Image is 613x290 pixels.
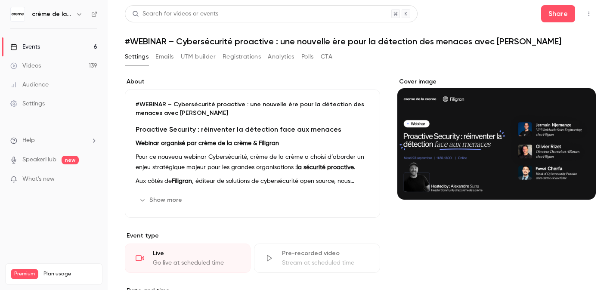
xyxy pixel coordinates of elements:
button: Registrations [223,50,261,64]
strong: Webinar organisé par crème de la crème & Filigran [136,140,279,146]
p: Aux côtés de , éditeur de solutions de cybersécurité open source, nous explorerons comment dépass... [136,176,369,186]
a: SpeakerHub [22,155,56,164]
div: Pre-recorded video [282,249,369,258]
button: Polls [301,50,314,64]
div: Settings [10,99,45,108]
h6: crème de la crème [32,10,72,19]
div: Search for videos or events [132,9,218,19]
div: Pre-recorded videoStream at scheduled time [254,244,380,273]
button: Emails [155,50,173,64]
p: Event type [125,231,380,240]
button: UTM builder [181,50,216,64]
h3: Proactive Security : réinventer la détection face aux menaces [136,124,369,135]
span: new [62,156,79,164]
img: crème de la crème [11,7,25,21]
p: Pour ce nouveau webinar Cybersécurité, crème de la crème a choisi d’aborder un enjeu stratégique ... [136,152,369,173]
label: Cover image [397,77,596,86]
div: Go live at scheduled time [153,259,240,267]
h1: #WEBINAR – Cybersécurité proactive : une nouvelle ère pour la détection des menaces avec [PERSON_... [125,36,596,46]
label: About [125,77,380,86]
strong: Filigran [172,178,192,184]
div: Audience [10,80,49,89]
button: Analytics [268,50,294,64]
button: Show more [136,193,187,207]
span: Premium [11,269,38,279]
div: Events [10,43,40,51]
span: What's new [22,175,55,184]
button: Share [541,5,575,22]
button: Settings [125,50,149,64]
div: Stream at scheduled time [282,259,369,267]
p: #WEBINAR – Cybersécurité proactive : une nouvelle ère pour la détection des menaces avec [PERSON_... [136,100,369,117]
div: LiveGo live at scheduled time [125,244,251,273]
section: Cover image [397,77,596,200]
span: Plan usage [43,271,97,278]
iframe: Noticeable Trigger [87,176,97,183]
div: Live [153,249,240,258]
li: help-dropdown-opener [10,136,97,145]
span: Help [22,136,35,145]
strong: la sécurité proactive. [297,164,355,170]
div: Videos [10,62,41,70]
button: CTA [321,50,332,64]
